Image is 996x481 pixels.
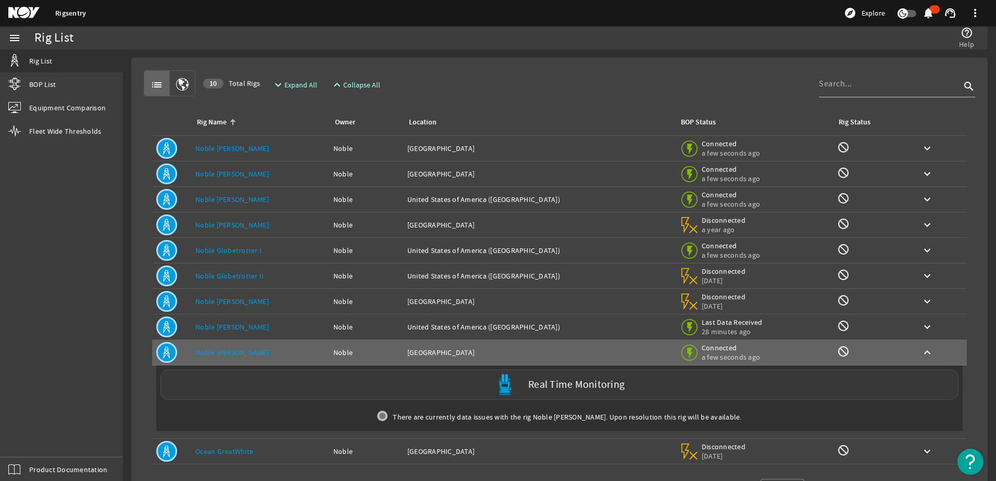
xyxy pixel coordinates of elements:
[29,126,101,136] span: Fleet Wide Thresholds
[702,199,760,209] span: a few seconds ago
[921,244,933,257] mat-icon: keyboard_arrow_down
[195,220,269,230] a: Noble [PERSON_NAME]
[333,446,399,457] div: Noble
[407,296,671,307] div: [GEOGRAPHIC_DATA]
[702,267,746,276] span: Disconnected
[862,8,885,18] span: Explore
[702,250,760,260] span: a few seconds ago
[837,192,850,205] mat-icon: Rig Monitoring not available for this rig
[197,117,227,128] div: Rig Name
[8,32,21,44] mat-icon: menu
[702,318,763,327] span: Last Data Received
[702,343,760,352] span: Connected
[959,39,974,49] span: Help
[407,271,671,281] div: United States of America ([GEOGRAPHIC_DATA])
[34,33,73,43] div: Rig List
[331,79,339,91] mat-icon: expand_less
[837,345,850,358] mat-icon: Rig Monitoring not available for this rig
[333,271,399,281] div: Noble
[333,194,399,205] div: Noble
[195,169,269,179] a: Noble [PERSON_NAME]
[377,411,388,421] img: grey.svg
[702,148,760,158] span: a few seconds ago
[702,241,760,250] span: Connected
[921,168,933,180] mat-icon: keyboard_arrow_down
[702,174,760,183] span: a few seconds ago
[702,225,746,234] span: a year ago
[921,445,933,458] mat-icon: keyboard_arrow_down
[156,404,963,430] div: There are currently data issues with the rig Noble [PERSON_NAME]. Upon resolution this rig will b...
[55,8,86,18] a: Rigsentry
[335,117,355,128] div: Owner
[203,78,260,88] span: Total Rigs
[195,348,269,357] a: Noble [PERSON_NAME]
[407,169,671,179] div: [GEOGRAPHIC_DATA]
[702,164,760,174] span: Connected
[528,379,625,390] label: Real Time Monitoring
[333,117,395,128] div: Owner
[156,370,963,400] a: Real Time Monitoring
[333,296,399,307] div: Noble
[407,117,667,128] div: Location
[409,117,437,128] div: Location
[837,167,850,179] mat-icon: Rig Monitoring not available for this rig
[702,301,746,311] span: [DATE]
[963,1,988,26] button: more_vert
[407,245,671,256] div: United States of America ([GEOGRAPHIC_DATA])
[29,56,52,66] span: Rig List
[702,292,746,301] span: Disconnected
[944,7,956,19] mat-icon: support_agent
[837,141,850,154] mat-icon: Rig Monitoring not available for this rig
[681,117,716,128] div: BOP Status
[921,321,933,333] mat-icon: keyboard_arrow_down
[333,220,399,230] div: Noble
[327,75,384,94] button: Collapse All
[702,139,760,148] span: Connected
[922,7,935,19] mat-icon: notifications
[961,27,973,39] mat-icon: help_outline
[819,78,961,90] input: Search...
[837,444,850,457] mat-icon: Rig Monitoring not available for this rig
[333,322,399,332] div: Noble
[195,322,269,332] a: Noble [PERSON_NAME]
[839,117,870,128] div: Rig Status
[702,216,746,225] span: Disconnected
[195,246,262,255] a: Noble Globetrotter I
[29,464,107,475] span: Product Documentation
[407,322,671,332] div: United States of America ([GEOGRAPHIC_DATA])
[333,245,399,256] div: Noble
[702,276,746,285] span: [DATE]
[195,117,321,128] div: Rig Name
[407,347,671,358] div: [GEOGRAPHIC_DATA]
[151,79,163,91] mat-icon: list
[407,143,671,154] div: [GEOGRAPHIC_DATA]
[837,320,850,332] mat-icon: Rig Monitoring not available for this rig
[957,449,983,475] button: Open Resource Center
[203,79,223,88] div: 10
[837,269,850,281] mat-icon: Rig Monitoring not available for this rig
[921,270,933,282] mat-icon: keyboard_arrow_down
[407,446,671,457] div: [GEOGRAPHIC_DATA]
[837,243,850,256] mat-icon: Rig Monitoring not available for this rig
[837,218,850,230] mat-icon: Rig Monitoring not available for this rig
[195,144,269,153] a: Noble [PERSON_NAME]
[837,294,850,307] mat-icon: Rig Monitoring not available for this rig
[268,75,321,94] button: Expand All
[702,352,760,362] span: a few seconds ago
[407,220,671,230] div: [GEOGRAPHIC_DATA]
[29,103,106,113] span: Equipment Comparison
[963,80,975,93] i: search
[702,327,763,336] span: 28 minutes ago
[195,195,269,204] a: Noble [PERSON_NAME]
[921,219,933,231] mat-icon: keyboard_arrow_down
[333,347,399,358] div: Noble
[407,194,671,205] div: United States of America ([GEOGRAPHIC_DATA])
[702,442,746,451] span: Disconnected
[284,80,317,90] span: Expand All
[343,80,380,90] span: Collapse All
[921,295,933,308] mat-icon: keyboard_arrow_down
[195,271,264,281] a: Noble Globetrotter II
[29,79,56,90] span: BOP List
[702,190,760,199] span: Connected
[702,451,746,461] span: [DATE]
